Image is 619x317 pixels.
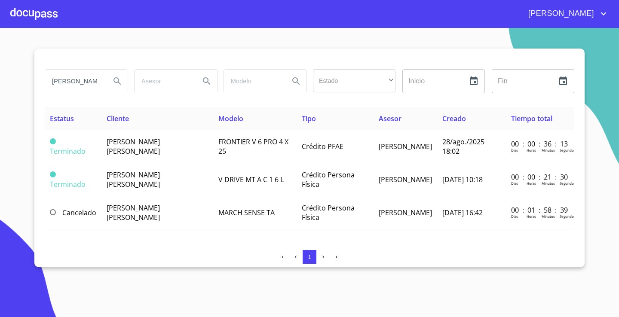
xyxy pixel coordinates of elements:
[302,203,355,222] span: Crédito Persona Física
[286,71,306,91] button: Search
[379,114,401,123] span: Asesor
[527,181,536,186] p: Horas
[107,170,160,189] span: [PERSON_NAME] [PERSON_NAME]
[527,148,536,152] p: Horas
[560,214,576,219] p: Segundos
[107,203,160,222] span: [PERSON_NAME] [PERSON_NAME]
[50,114,74,123] span: Estatus
[527,214,536,219] p: Horas
[542,214,555,219] p: Minutos
[218,208,275,217] span: MARCH SENSE TA
[308,254,311,260] span: 1
[302,142,343,151] span: Crédito PFAE
[107,71,128,91] button: Search
[218,137,288,156] span: FRONTIER V 6 PRO 4 X 25
[442,208,483,217] span: [DATE] 16:42
[50,180,86,189] span: Terminado
[511,148,518,152] p: Dias
[224,70,282,93] input: search
[302,170,355,189] span: Crédito Persona Física
[107,137,160,156] span: [PERSON_NAME] [PERSON_NAME]
[511,181,518,186] p: Dias
[511,214,518,219] p: Dias
[302,114,316,123] span: Tipo
[313,69,395,92] div: ​
[511,139,569,149] p: 00 : 00 : 36 : 13
[379,208,432,217] span: [PERSON_NAME]
[45,70,104,93] input: search
[442,137,484,156] span: 28/ago./2025 18:02
[442,175,483,184] span: [DATE] 10:18
[107,114,129,123] span: Cliente
[560,181,576,186] p: Segundos
[50,171,56,177] span: Terminado
[542,148,555,152] p: Minutos
[50,146,86,156] span: Terminado
[522,7,609,21] button: account of current user
[50,138,56,144] span: Terminado
[542,181,555,186] p: Minutos
[511,205,569,215] p: 00 : 01 : 58 : 39
[560,148,576,152] p: Segundos
[50,209,56,215] span: Cancelado
[218,175,284,184] span: V DRIVE MT A C 1 6 L
[303,250,316,264] button: 1
[511,172,569,182] p: 00 : 00 : 21 : 30
[522,7,598,21] span: [PERSON_NAME]
[62,208,96,217] span: Cancelado
[218,114,243,123] span: Modelo
[135,70,193,93] input: search
[511,114,552,123] span: Tiempo total
[379,142,432,151] span: [PERSON_NAME]
[196,71,217,91] button: Search
[379,175,432,184] span: [PERSON_NAME]
[442,114,466,123] span: Creado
